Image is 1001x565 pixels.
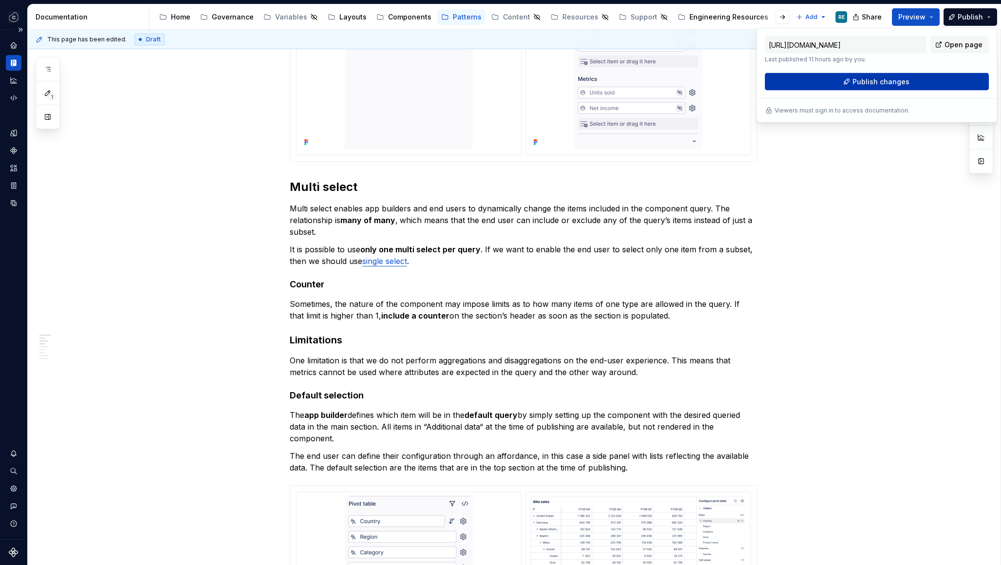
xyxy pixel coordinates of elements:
button: Notifications [6,446,21,461]
a: Patterns [437,9,485,25]
button: Publish changes [765,73,989,91]
a: Open page [930,36,989,54]
span: 1 [48,93,56,101]
button: Expand sidebar [14,23,27,37]
a: Layouts [324,9,371,25]
div: Patterns [453,12,482,22]
h3: Limitations [290,333,757,347]
button: Add [793,10,830,24]
a: Support [615,9,672,25]
a: Storybook stories [6,178,21,193]
img: f5634f2a-3c0d-4c0b-9dc3-3862a3e014c7.png [8,11,19,23]
div: Home [171,12,190,22]
span: Add [805,13,817,21]
a: Variables [260,9,322,25]
a: single select [362,256,407,266]
a: Resources [547,9,613,25]
p: Last published 11 hours ago by you. [765,56,927,63]
strong: default query [464,410,518,420]
p: One limitation is that we do not perform aggregations and disaggregations on the end-user experie... [290,355,757,378]
a: Content [487,9,545,25]
strong: app builder [304,410,348,420]
a: Assets [6,160,21,176]
strong: only one multi select per query [360,245,481,254]
h4: Counter [290,279,757,290]
div: Content [503,12,530,22]
div: Documentation [36,12,145,22]
strong: many of many [340,215,395,225]
button: Contact support [6,498,21,514]
p: It is possible to use . If we want to enable the end user to select only one item from a subset, ... [290,244,757,267]
h2: Multi select [290,179,757,195]
p: The defines which item will be in the by simply setting up the component with the desired queried... [290,409,757,444]
p: Sometimes, the nature of the component may impose limits as to how many items of one type are all... [290,298,757,321]
span: Share [862,12,882,22]
button: Share [848,8,888,26]
div: Engineering Resources [689,12,768,22]
span: Draft [146,36,161,43]
a: Home [6,38,21,53]
p: The end user can define their configuration through an affordance, in this case a side panel with... [290,450,757,473]
strong: include a counter [381,311,449,320]
h4: Default selection [290,390,757,401]
span: Preview [898,12,926,22]
svg: Supernova Logo [9,547,19,557]
a: Documentation [6,55,21,71]
a: Engineering Resources [674,9,772,25]
div: RE [838,13,845,21]
p: Multi select enables app builders and end users to dynamically change the items included in the c... [290,203,757,238]
div: Layouts [339,12,367,22]
div: Resources [562,12,598,22]
a: Components [6,143,21,158]
button: Search ⌘K [6,463,21,479]
a: Governance [196,9,258,25]
div: Variables [275,12,307,22]
span: Open page [945,40,982,50]
a: Home [155,9,194,25]
a: Analytics [6,73,21,88]
span: Publish [958,12,983,22]
div: Components [388,12,431,22]
button: Preview [892,8,940,26]
a: Components [372,9,435,25]
div: Governance [212,12,254,22]
button: Publish [944,8,997,26]
a: Data sources [6,195,21,211]
a: Design tokens [6,125,21,141]
div: Support [630,12,657,22]
div: Page tree [155,7,791,27]
span: This page has been edited. [47,36,127,43]
span: Publish changes [853,77,909,87]
a: Code automation [6,90,21,106]
p: Viewers must sign in to access documentation. [775,107,909,114]
a: Settings [6,481,21,496]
